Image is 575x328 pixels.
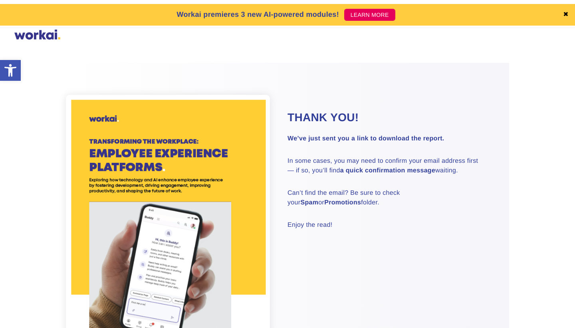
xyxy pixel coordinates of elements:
[563,12,569,18] a: ✖
[287,135,444,142] strong: We’ve just sent you a link to download the report.
[287,188,489,208] p: Can’t find the email? Be sure to check your or folder.
[287,156,489,176] p: In some cases, you may need to confirm your email address first — if so, you’ll find waiting.
[344,9,395,21] a: LEARN MORE
[300,199,318,206] strong: Spam
[287,220,489,230] p: Enjoy the read!
[340,167,435,174] strong: a quick confirmation message
[287,110,489,125] h2: Thank you!
[324,199,361,206] strong: Promotions
[176,9,339,20] p: Workai premieres 3 new AI-powered modules!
